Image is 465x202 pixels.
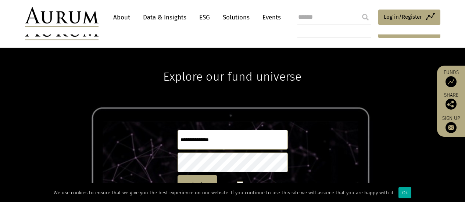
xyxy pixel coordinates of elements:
[163,48,301,84] h1: Explore our fund universe
[384,12,422,21] span: Log in/Register
[244,181,288,190] label: Keep me signed in
[259,11,281,24] a: Events
[398,187,411,198] div: Ok
[178,175,217,195] button: Sign in
[441,93,461,110] div: Share
[441,115,461,133] a: Sign up
[358,10,373,25] input: Submit
[25,7,99,27] img: Aurum
[446,76,457,87] img: Access Funds
[441,69,461,87] a: Funds
[219,11,253,24] a: Solutions
[139,11,190,24] a: Data & Insights
[196,11,214,24] a: ESG
[378,10,440,25] a: Log in/Register
[446,122,457,133] img: Sign up to our newsletter
[110,11,134,24] a: About
[446,99,457,110] img: Share this post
